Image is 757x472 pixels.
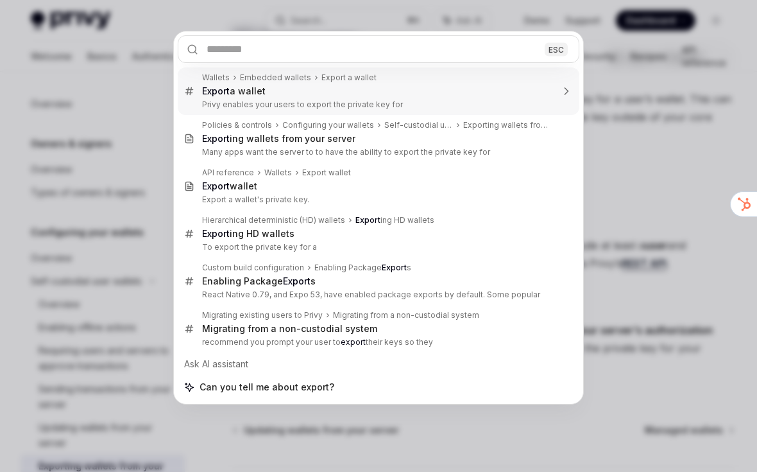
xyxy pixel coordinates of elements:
div: Wallets [202,73,230,83]
div: Embedded wallets [240,73,311,83]
b: Export [283,275,310,286]
div: Export wallet [302,168,351,178]
div: Configuring your wallets [282,120,374,130]
div: Wallets [264,168,292,178]
div: ESC [545,42,568,56]
div: Policies & controls [202,120,272,130]
div: a wallet [202,85,266,97]
div: API reference [202,168,254,178]
b: Export [202,180,230,191]
div: Self-custodial user wallets [384,120,453,130]
p: Export a wallet's private key. [202,195,552,205]
b: Export [202,228,230,239]
b: Export [355,215,380,225]
p: To export the private key for a [202,242,552,252]
div: Enabling Package s [202,275,316,287]
div: Enabling Package s [314,263,411,273]
div: Exporting wallets from your server [463,120,552,130]
p: Privy enables your users to export the private key for [202,100,552,110]
div: wallet [202,180,257,192]
div: Ask AI assistant [178,353,579,376]
span: Can you tell me about export? [200,381,334,394]
b: export [341,337,366,347]
p: Many apps want the server to to have the ability to export the private key for [202,147,552,157]
div: Hierarchical deterministic (HD) wallets [202,215,345,225]
div: ing HD wallets [202,228,294,240]
b: Export [202,85,230,96]
div: Export a wallet [321,73,377,83]
p: recommend you prompt your user to their keys so they [202,337,552,347]
div: ing HD wallets [355,215,434,225]
p: React Native 0.79, and Expo 53, have enabled package exports by default. Some popular [202,290,552,300]
div: Migrating existing users to Privy [202,310,323,320]
div: ing wallets from your server [202,133,355,144]
div: Custom build configuration [202,263,304,273]
b: Export [202,133,230,144]
div: Migrating from a non-custodial system [333,310,479,320]
div: Migrating from a non-custodial system [202,323,377,335]
b: Export [382,263,407,272]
